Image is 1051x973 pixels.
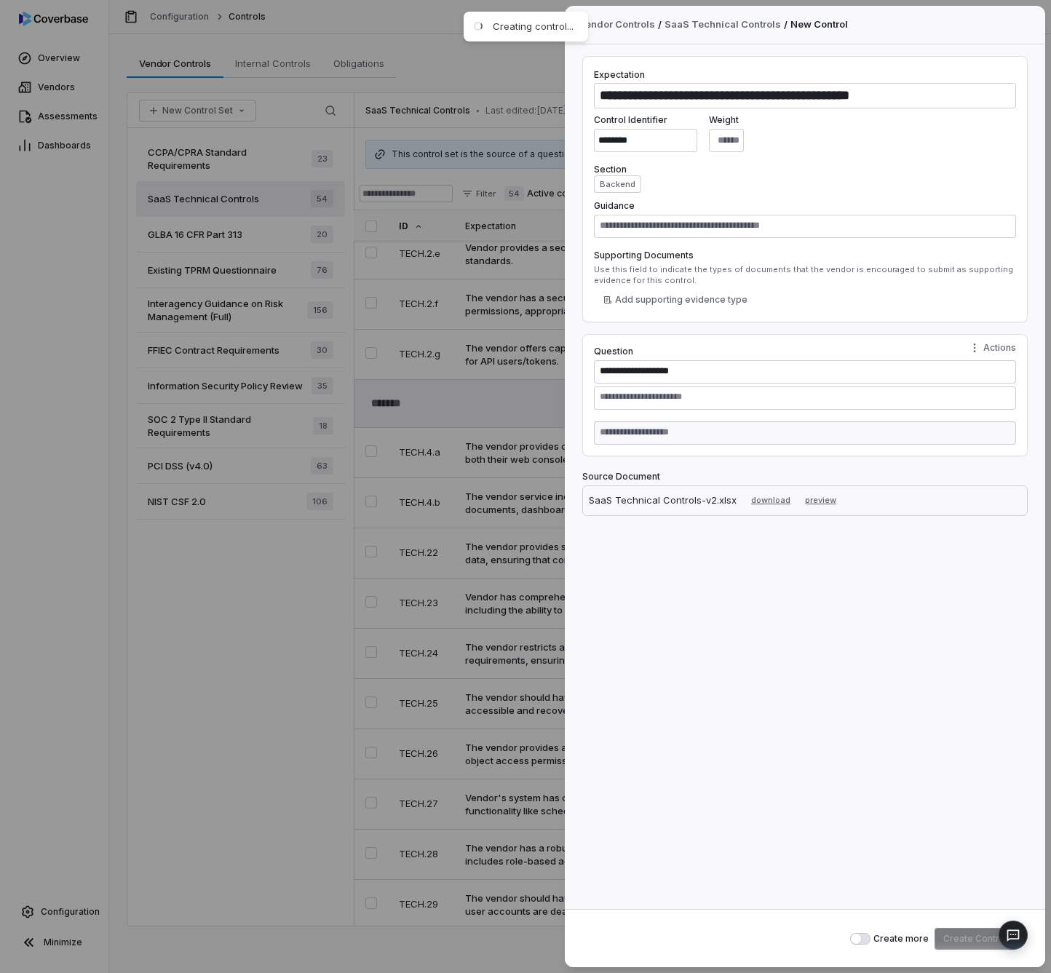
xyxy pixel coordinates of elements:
[594,264,1016,286] div: Use this field to indicate the types of documents that the vendor is encouraged to submit as supp...
[594,69,645,80] label: Expectation
[658,18,662,31] p: /
[665,17,781,32] a: SaaS Technical Controls
[784,18,788,31] p: /
[960,337,1025,359] button: Question actions
[594,164,1016,175] label: Section
[493,20,574,33] div: Creating control...
[745,492,796,509] button: download
[589,493,737,508] p: SaaS Technical Controls-v2.xlsx
[594,346,1016,357] label: Question
[790,18,848,30] span: New Control
[873,933,929,945] span: Create more
[805,492,836,509] button: preview
[594,114,697,126] label: Control Identifier
[709,114,744,126] label: Weight
[594,250,1016,261] label: Supporting Documents
[850,933,870,945] button: Create more
[579,17,655,32] span: Vendor Controls
[582,471,1028,482] label: Source Document
[594,200,635,211] label: Guidance
[594,175,641,193] button: Backend
[594,289,757,311] button: Add supporting evidence type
